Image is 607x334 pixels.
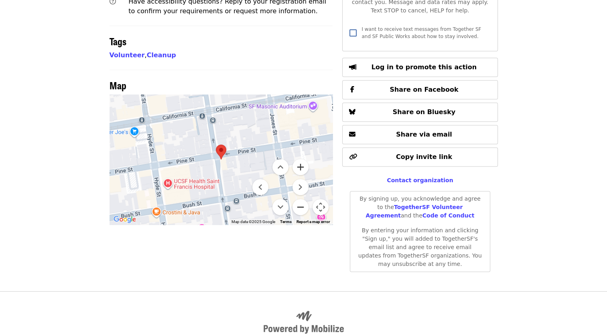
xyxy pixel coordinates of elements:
[292,159,309,175] button: Zoom in
[342,58,497,77] button: Log in to promote this action
[357,226,483,268] p: By entering your information and clicking "Sign up," you will added to TogetherSF's email list an...
[313,199,329,215] button: Map camera controls
[147,51,176,59] a: Cleanup
[110,34,126,48] span: Tags
[110,51,147,59] span: ,
[387,177,453,183] a: Contact organization
[272,159,288,175] button: Move up
[422,212,475,219] a: Code of Conduct
[390,86,458,93] span: Share on Facebook
[396,153,452,161] span: Copy invite link
[264,311,344,334] img: Powered by Mobilize
[112,214,138,225] a: Open this area in Google Maps (opens a new window)
[361,26,481,39] span: I want to receive text messages from Together SF and SF Public Works about how to stay involved.
[110,51,145,59] a: Volunteer
[342,125,497,144] button: Share via email
[292,179,309,195] button: Move right
[280,219,292,224] a: Terms (opens in new tab)
[110,78,126,92] span: Map
[365,204,463,219] a: TogetherSF Volunteer Agreement
[296,219,330,224] a: Report a map error
[372,63,477,71] span: Log in to promote this action
[292,199,309,215] button: Zoom out
[342,103,497,122] button: Share on Bluesky
[112,214,138,225] img: Google
[357,195,483,220] p: By signing up, you acknowledge and agree to the and the
[272,199,288,215] button: Move down
[393,108,456,116] span: Share on Bluesky
[396,131,452,138] span: Share via email
[252,179,268,195] button: Move left
[231,219,275,224] span: Map data ©2025 Google
[342,80,497,99] button: Share on Facebook
[342,147,497,167] button: Copy invite link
